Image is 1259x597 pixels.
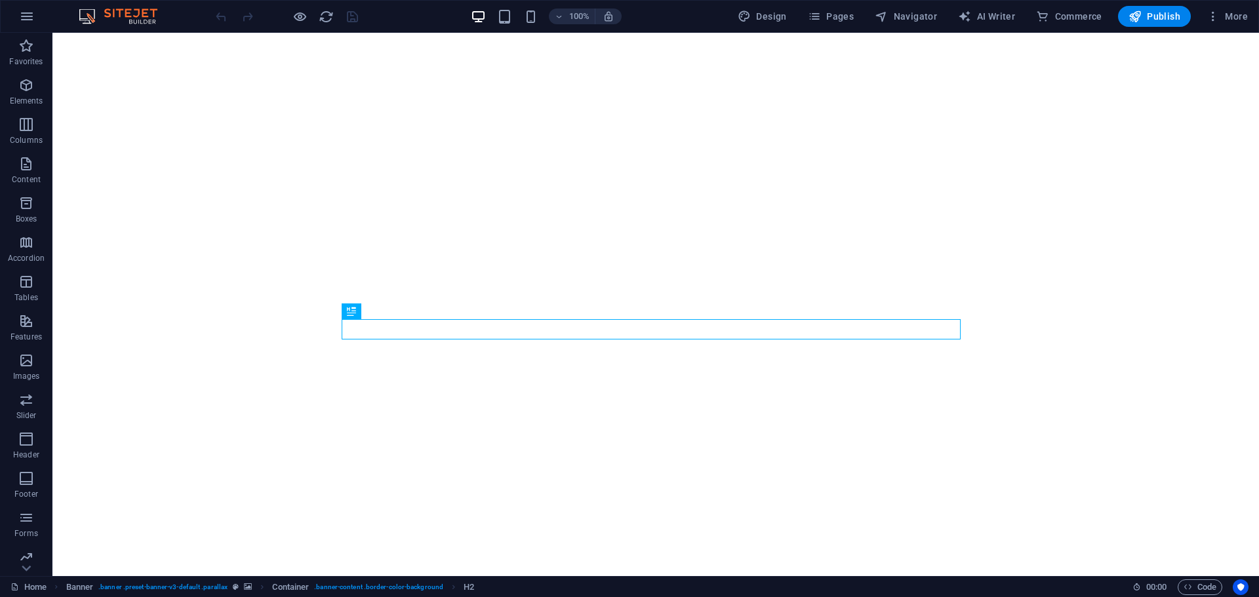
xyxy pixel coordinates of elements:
[569,9,590,24] h6: 100%
[1233,579,1249,595] button: Usercentrics
[12,174,41,185] p: Content
[1207,10,1248,23] span: More
[66,579,475,595] nav: breadcrumb
[1178,579,1222,595] button: Code
[10,332,42,342] p: Features
[244,583,252,590] i: This element contains a background
[549,9,595,24] button: 100%
[958,10,1015,23] span: AI Writer
[14,528,38,539] p: Forms
[869,6,942,27] button: Navigator
[1118,6,1191,27] button: Publish
[16,214,37,224] p: Boxes
[464,579,474,595] span: Click to select. Double-click to edit
[1129,10,1180,23] span: Publish
[603,10,614,22] i: On resize automatically adjust zoom level to fit chosen device.
[66,579,94,595] span: Click to select. Double-click to edit
[98,579,228,595] span: . banner .preset-banner-v3-default .parallax
[10,135,43,145] p: Columns
[808,10,854,23] span: Pages
[233,583,239,590] i: This element is a customizable preset
[732,6,792,27] button: Design
[1155,582,1157,592] span: :
[272,579,309,595] span: Click to select. Double-click to edit
[803,6,859,27] button: Pages
[318,9,334,24] button: reload
[1146,579,1167,595] span: 00 00
[8,253,45,263] p: Accordion
[1184,579,1216,595] span: Code
[738,10,787,23] span: Design
[10,579,47,595] a: Click to cancel selection. Double-click to open Pages
[1031,6,1108,27] button: Commerce
[16,410,37,421] p: Slider
[10,96,43,106] p: Elements
[1132,579,1167,595] h6: Session time
[314,579,443,595] span: . banner-content .border-color-background
[13,450,39,460] p: Header
[14,292,38,303] p: Tables
[292,9,308,24] button: Click here to leave preview mode and continue editing
[13,371,40,381] p: Images
[1036,10,1102,23] span: Commerce
[953,6,1020,27] button: AI Writer
[9,56,43,67] p: Favorites
[75,9,174,24] img: Editor Logo
[875,10,937,23] span: Navigator
[14,489,38,499] p: Footer
[319,9,334,24] i: Reload page
[732,6,792,27] div: Design (Ctrl+Alt+Y)
[1201,6,1253,27] button: More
